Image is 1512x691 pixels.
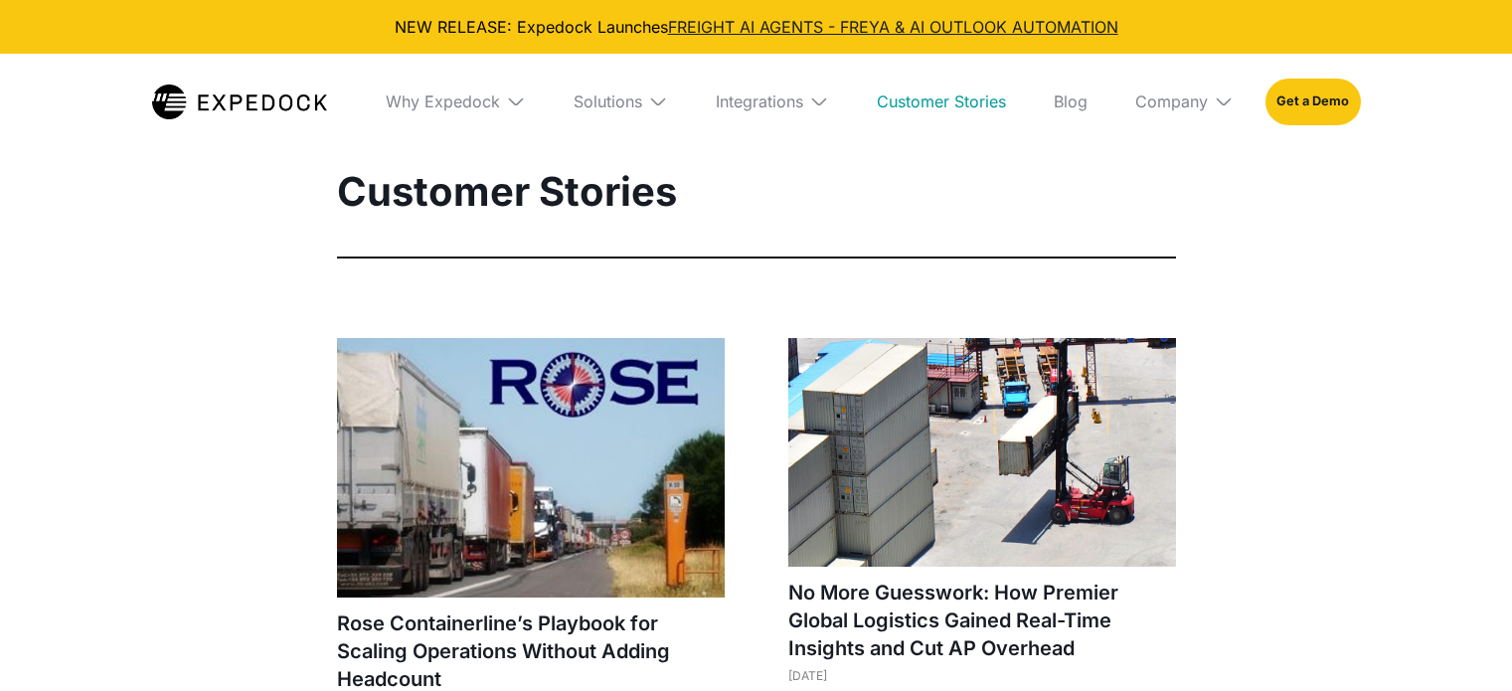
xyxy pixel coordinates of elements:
[1135,91,1208,111] div: Company
[370,54,542,149] div: Why Expedock
[788,579,1176,662] h1: No More Guesswork: How Premier Global Logistics Gained Real-Time Insights and Cut AP Overhead
[716,91,803,111] div: Integrations
[16,16,1496,38] div: NEW RELEASE: Expedock Launches
[668,17,1118,37] a: FREIGHT AI AGENTS - FREYA & AI OUTLOOK AUTOMATION
[1265,79,1360,124] a: Get a Demo
[861,54,1022,149] a: Customer Stories
[337,167,1176,217] h1: Customer Stories
[386,91,500,111] div: Why Expedock
[700,54,845,149] div: Integrations
[1038,54,1103,149] a: Blog
[1119,54,1250,149] div: Company
[574,91,642,111] div: Solutions
[558,54,684,149] div: Solutions
[788,668,1176,683] div: [DATE]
